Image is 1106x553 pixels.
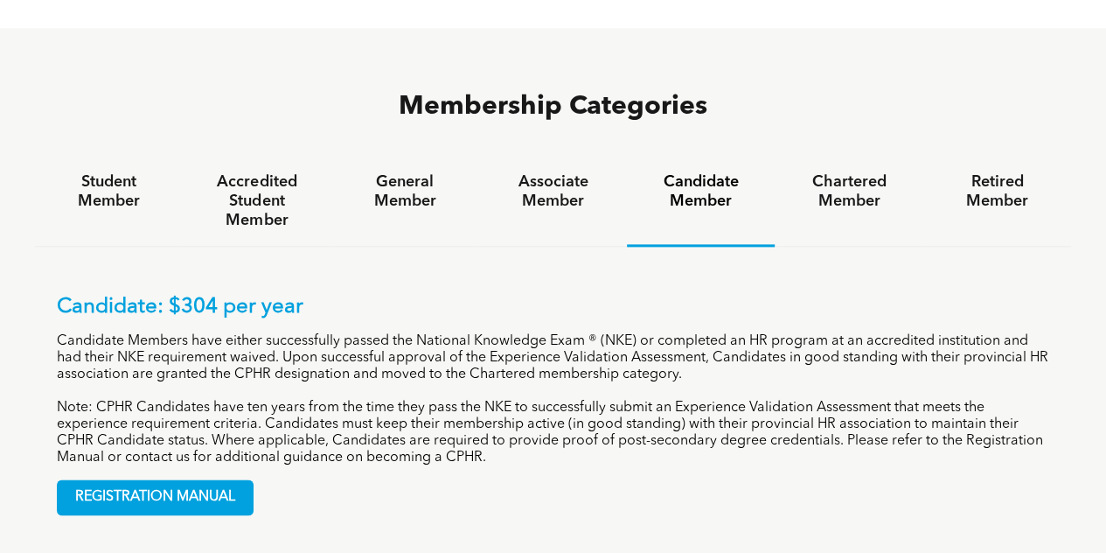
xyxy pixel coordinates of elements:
h4: Student Member [51,172,167,211]
h4: Candidate Member [643,172,759,211]
span: Membership Categories [399,94,707,120]
h4: Accredited Student Member [198,172,315,230]
p: Candidate: $304 per year [57,295,1049,320]
h4: Associate Member [495,172,611,211]
h4: Chartered Member [790,172,907,211]
a: REGISTRATION MANUAL [57,479,254,515]
h4: General Member [347,172,463,211]
h4: Retired Member [939,172,1055,211]
span: REGISTRATION MANUAL [58,480,253,514]
p: Note: CPHR Candidates have ten years from the time they pass the NKE to successfully submit an Ex... [57,400,1049,466]
p: Candidate Members have either successfully passed the National Knowledge Exam ® (NKE) or complete... [57,333,1049,383]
